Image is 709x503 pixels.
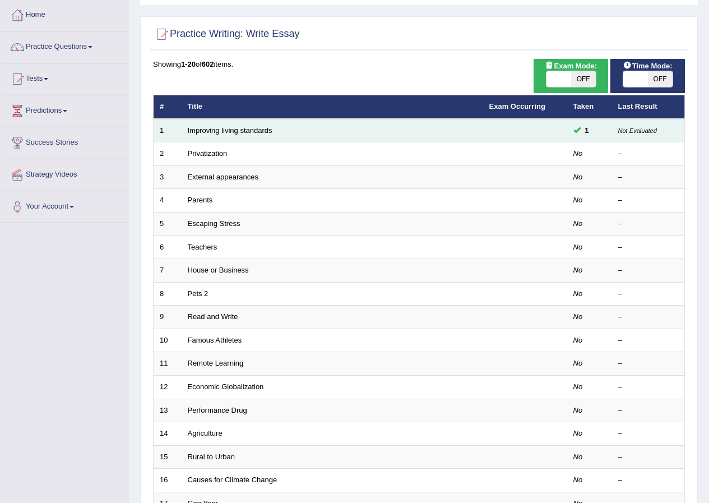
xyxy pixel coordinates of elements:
div: – [618,312,679,322]
a: Teachers [188,243,217,251]
a: Improving living standards [188,126,272,135]
h2: Practice Writing: Write Essay [153,26,299,43]
th: Taken [567,95,612,119]
td: 11 [154,352,182,376]
em: No [573,219,583,228]
em: No [573,382,583,391]
a: Famous Athletes [188,336,242,344]
td: 16 [154,469,182,492]
em: No [573,359,583,367]
span: OFF [648,71,673,87]
th: # [154,95,182,119]
em: No [573,149,583,158]
div: – [618,149,679,159]
b: 602 [202,60,214,68]
th: Title [182,95,483,119]
a: Rural to Urban [188,453,235,461]
em: No [573,406,583,414]
a: Agriculture [188,429,223,437]
em: No [573,196,583,204]
a: Predictions [1,95,128,123]
em: No [573,336,583,344]
span: You can still take this question [581,124,594,136]
a: Economic Globalization [188,382,264,391]
em: No [573,173,583,181]
td: 1 [154,119,182,142]
td: 2 [154,142,182,166]
span: Time Mode: [619,60,677,72]
div: – [618,289,679,299]
div: Show exams occurring in exams [534,59,608,93]
a: Privatization [188,149,228,158]
em: No [573,453,583,461]
td: 15 [154,445,182,469]
a: House or Business [188,266,249,274]
a: Parents [188,196,213,204]
em: No [573,429,583,437]
a: Read and Write [188,312,238,321]
th: Last Result [612,95,685,119]
small: Not Evaluated [618,127,657,134]
div: – [618,172,679,183]
span: Exam Mode: [541,60,601,72]
em: No [573,476,583,484]
a: Your Account [1,191,128,219]
div: – [618,405,679,416]
em: No [573,266,583,274]
div: – [618,335,679,346]
a: Strategy Videos [1,159,128,187]
td: 9 [154,306,182,329]
a: Performance Drug [188,406,247,414]
td: 3 [154,165,182,189]
a: Practice Questions [1,31,128,59]
td: 6 [154,236,182,259]
a: Pets 2 [188,289,208,298]
a: Causes for Climate Change [188,476,277,484]
td: 13 [154,399,182,422]
td: 7 [154,259,182,283]
a: External appearances [188,173,258,181]
td: 12 [154,375,182,399]
b: 1-20 [181,60,196,68]
a: Tests [1,63,128,91]
div: – [618,195,679,206]
div: – [618,428,679,439]
a: Success Stories [1,127,128,155]
em: No [573,243,583,251]
a: Escaping Stress [188,219,240,228]
a: Remote Learning [188,359,244,367]
span: OFF [571,71,596,87]
td: 8 [154,282,182,306]
div: – [618,358,679,369]
em: No [573,289,583,298]
a: Exam Occurring [489,102,545,110]
div: – [618,382,679,393]
div: – [618,219,679,229]
div: – [618,265,679,276]
div: – [618,242,679,253]
div: Showing of items. [153,59,685,70]
td: 10 [154,329,182,352]
td: 5 [154,213,182,236]
em: No [573,312,583,321]
td: 14 [154,422,182,446]
div: – [618,475,679,486]
td: 4 [154,189,182,213]
div: – [618,452,679,463]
